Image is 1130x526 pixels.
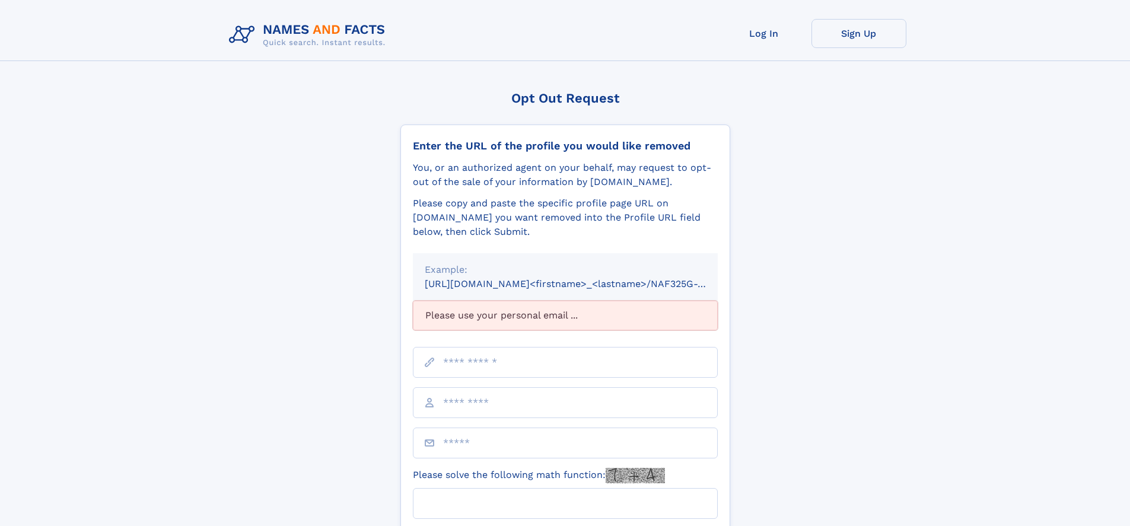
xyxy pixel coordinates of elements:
div: Please copy and paste the specific profile page URL on [DOMAIN_NAME] you want removed into the Pr... [413,196,718,239]
label: Please solve the following math function: [413,468,665,483]
small: [URL][DOMAIN_NAME]<firstname>_<lastname>/NAF325G-xxxxxxxx [425,278,740,289]
a: Sign Up [811,19,906,48]
img: Logo Names and Facts [224,19,395,51]
div: Example: [425,263,706,277]
div: Please use your personal email ... [413,301,718,330]
div: Enter the URL of the profile you would like removed [413,139,718,152]
div: You, or an authorized agent on your behalf, may request to opt-out of the sale of your informatio... [413,161,718,189]
div: Opt Out Request [400,91,730,106]
a: Log In [717,19,811,48]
